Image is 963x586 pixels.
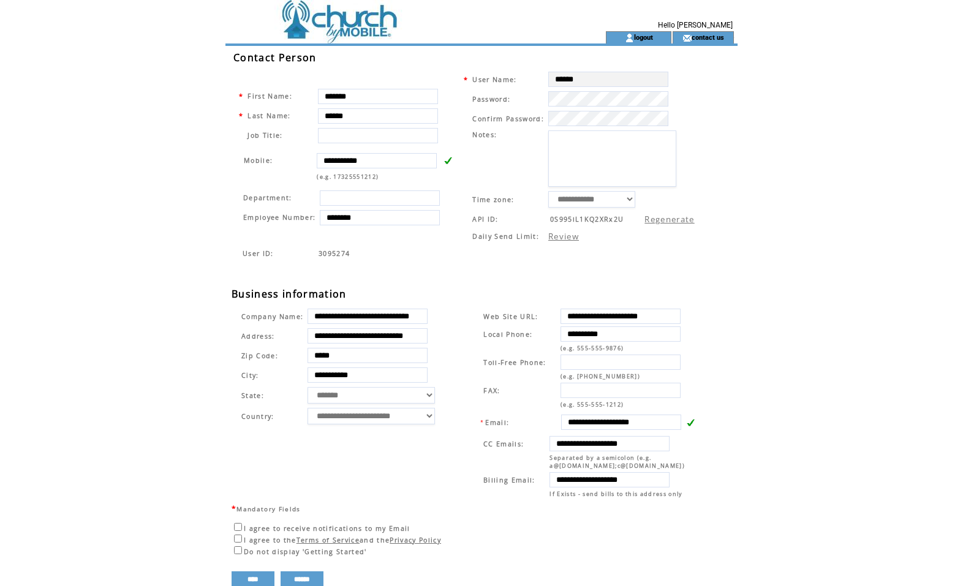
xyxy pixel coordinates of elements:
span: State: [241,391,303,400]
span: and the [360,536,390,544]
span: Company Name: [241,312,303,321]
span: Do not display 'Getting Started' [244,547,367,556]
span: Mobile: [244,156,273,165]
a: Terms of Service [296,536,360,544]
span: API ID: [472,215,498,224]
span: Local Phone: [483,330,532,339]
img: v.gif [686,418,695,427]
span: Confirm Password: [472,115,544,123]
span: Email: [485,418,509,427]
a: Regenerate [644,214,694,225]
a: contact us [692,33,724,41]
span: Business information [232,287,347,301]
span: Indicates the agent code for sign up page with sales agent or reseller tracking code [243,249,274,258]
span: User Name: [472,75,516,84]
span: Last Name: [247,111,290,120]
span: I agree to the [244,536,296,544]
img: v.gif [444,156,452,165]
span: FAX: [483,386,500,395]
span: City: [241,371,259,380]
span: CC Emails: [483,440,524,448]
span: Zip Code: [241,351,278,360]
span: Address: [241,332,275,340]
span: (e.g. 17325551212) [317,173,379,181]
span: Time zone: [472,195,514,204]
span: Contact Person [233,51,317,64]
span: (e.g. 555-555-9876) [561,344,624,352]
span: Notes: [472,130,497,139]
span: Toll-Free Phone: [483,358,546,367]
a: Review [548,231,579,242]
span: Daily Send Limit: [472,232,539,241]
a: logout [634,33,653,41]
span: Department: [243,193,292,202]
span: Web Site URL: [483,312,538,321]
span: Separated by a semicolon (e.g. a@[DOMAIN_NAME];c@[DOMAIN_NAME]) [549,454,685,470]
span: Billing Email: [483,476,535,484]
span: I agree to receive notifications to my Email [244,524,410,533]
span: Employee Number: [243,213,315,222]
span: Mandatory Fields [236,505,300,513]
span: Job Title: [247,131,282,140]
span: Indicates the agent code for sign up page with sales agent or reseller tracking code [319,249,350,258]
span: Country: [241,412,274,421]
span: Hello [PERSON_NAME] [658,21,733,29]
span: If Exists - send bills to this address only [549,490,682,498]
img: contact_us_icon.gif [682,33,692,43]
span: (e.g. 555-555-1212) [561,400,624,408]
span: First Name: [247,92,292,100]
a: Privacy Policy [390,536,441,544]
span: (e.g. [PHONE_NUMBER]) [561,372,640,380]
img: account_icon.gif [625,33,634,43]
span: 0S995lL1KQ2XRx2U [550,215,624,224]
span: Password: [472,95,510,103]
